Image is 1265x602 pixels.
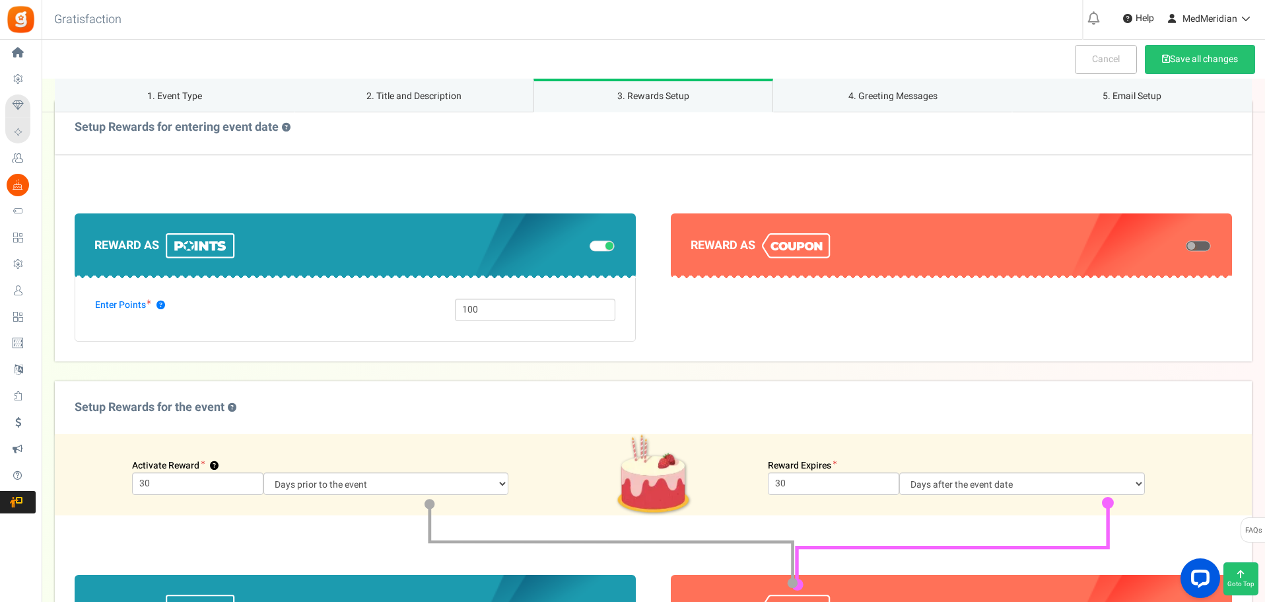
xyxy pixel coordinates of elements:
a: Cancel [1075,45,1137,74]
span: ? [210,462,219,470]
a: 3. Rewards Setup [533,79,773,112]
a: 2. Title and Description [294,79,534,112]
img: Gratisfaction [6,5,36,34]
span: MedMeridian [1182,12,1237,26]
span: ? [228,404,236,412]
span: Help [1132,12,1154,25]
button: Goto Top [1223,562,1258,595]
button: Enter Points [156,301,165,310]
h4: Setup Rewards for the event [75,401,236,414]
label: Enter Points [95,299,165,312]
button: Setup Rewards for entering event date [282,124,291,132]
span: Goto Top [1227,580,1254,589]
a: 1. Event Type [55,79,294,112]
h3: Gratisfaction [40,7,136,33]
button: Save all changes [1145,45,1255,74]
h4: Reward as [691,233,1212,258]
h4: Setup Rewards for entering event date [75,121,291,134]
a: Help [1118,8,1159,29]
span: FAQs [1245,518,1262,543]
a: 5. Email Setup [1012,79,1252,112]
a: 4. Greeting Messages [773,79,1013,112]
strong: Activate Reward [132,459,199,472]
h4: Reward as [94,233,616,258]
strong: Reward Expires [768,459,831,472]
